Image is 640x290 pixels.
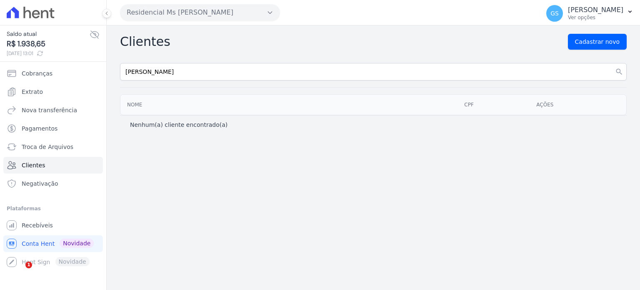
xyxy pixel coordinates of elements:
a: Recebíveis [3,217,103,234]
span: Clientes [22,161,45,169]
a: Negativação [3,175,103,192]
nav: Sidebar [7,65,100,270]
span: [DATE] 13:01 [7,50,90,57]
span: R$ 1.938,65 [7,38,90,50]
p: Ver opções [568,14,623,21]
a: Cadastrar novo [568,34,627,50]
div: Plataformas [7,204,100,214]
input: Buscar por nome, CPF ou email [120,63,627,81]
a: Nova transferência [3,102,103,119]
h2: Clientes [120,34,170,49]
button: Residencial Ms [PERSON_NAME] [120,4,280,21]
span: Nova transferência [22,106,77,114]
p: Nenhum(a) cliente encontrado(a) [130,121,227,129]
span: GS [550,10,559,16]
span: Novidade [60,239,94,248]
a: Conta Hent Novidade [3,235,103,252]
i: search [615,68,623,76]
a: Extrato [3,83,103,100]
p: [PERSON_NAME] [568,6,623,14]
span: Negativação [22,179,58,188]
span: Conta Hent [22,240,55,248]
span: Extrato [22,88,43,96]
span: 1 [25,262,32,268]
span: Pagamentos [22,124,57,133]
a: Pagamentos [3,120,103,137]
th: Nome [120,95,457,115]
a: Troca de Arquivos [3,139,103,155]
span: Recebíveis [22,221,53,229]
span: Cadastrar novo [575,38,620,46]
span: Saldo atual [7,30,90,38]
iframe: Intercom live chat [8,262,28,282]
a: Cobranças [3,65,103,82]
button: search [612,63,627,81]
th: CPF [457,95,530,115]
button: GS [PERSON_NAME] Ver opções [540,2,640,25]
a: Clientes [3,157,103,174]
th: Ações [530,95,626,115]
span: Troca de Arquivos [22,143,73,151]
span: Cobranças [22,69,52,78]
